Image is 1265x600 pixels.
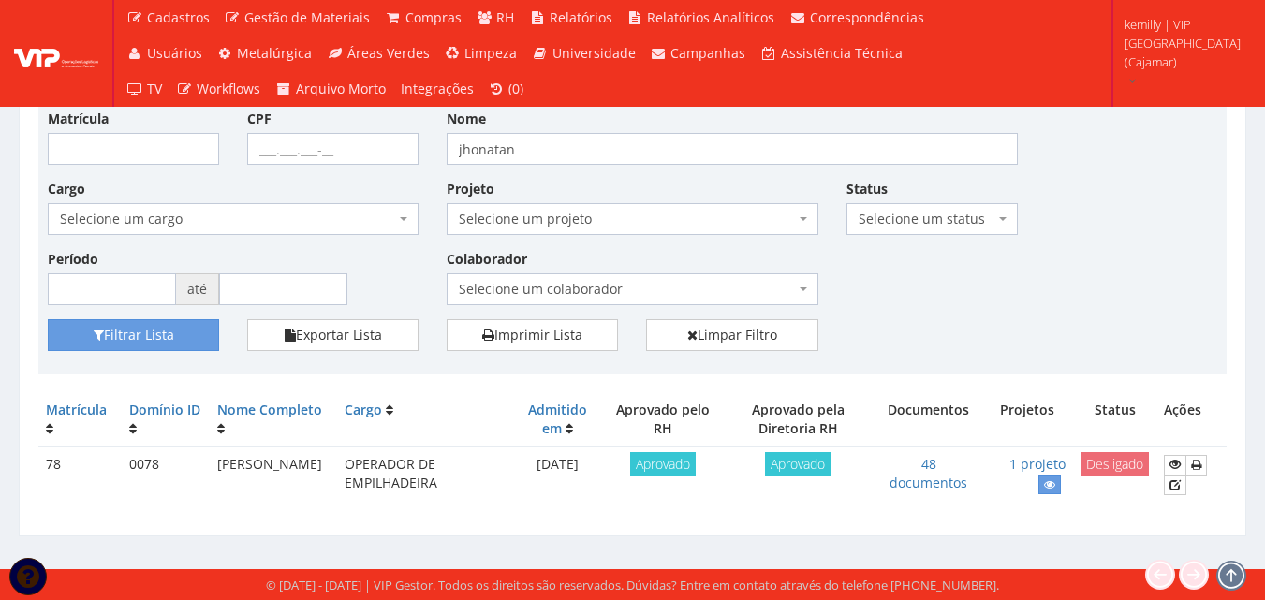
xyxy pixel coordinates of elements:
span: Aprovado [765,452,831,476]
div: © [DATE] - [DATE] | VIP Gestor. Todos os direitos são reservados. Dúvidas? Entre em contato atrav... [266,577,999,594]
td: [DATE] [508,446,606,503]
a: 1 projeto [1009,455,1066,473]
label: Período [48,250,98,269]
a: Limpar Filtro [646,319,817,351]
span: Selecione um cargo [60,210,395,228]
label: Cargo [48,180,85,198]
span: Gestão de Materiais [244,8,370,26]
a: Imprimir Lista [447,319,618,351]
a: 48 documentos [890,455,967,491]
label: Projeto [447,180,494,198]
button: Exportar Lista [247,319,419,351]
label: Status [846,180,888,198]
label: Matrícula [48,110,109,128]
label: Colaborador [447,250,527,269]
span: Arquivo Morto [296,80,386,97]
a: Integrações [393,71,481,107]
span: Desligado [1081,452,1149,476]
span: Universidade [552,44,636,62]
span: Aprovado [630,452,696,476]
span: (0) [508,80,523,97]
a: Limpeza [437,36,525,71]
th: Aprovado pelo RH [606,393,720,446]
span: Integrações [401,80,474,97]
label: Nome [447,110,486,128]
a: Usuários [119,36,210,71]
span: Relatórios [550,8,612,26]
a: TV [119,71,169,107]
td: OPERADOR DE EMPILHADEIRA [337,446,508,503]
td: [PERSON_NAME] [210,446,337,503]
span: Metalúrgica [237,44,312,62]
input: ___.___.___-__ [247,133,419,165]
span: Selecione um status [859,210,994,228]
a: Workflows [169,71,269,107]
span: até [176,273,219,305]
span: Selecione um colaborador [459,280,794,299]
span: Cadastros [147,8,210,26]
span: kemilly | VIP [GEOGRAPHIC_DATA] (Cajamar) [1125,15,1241,71]
a: Admitido em [528,401,587,437]
span: Relatórios Analíticos [647,8,774,26]
span: Limpeza [464,44,517,62]
span: Usuários [147,44,202,62]
a: Campanhas [643,36,754,71]
span: RH [496,8,514,26]
th: Projetos [982,393,1074,446]
label: CPF [247,110,272,128]
span: Selecione um projeto [447,203,817,235]
a: Cargo [345,401,382,418]
span: Campanhas [670,44,745,62]
th: Documentos [875,393,982,446]
th: Status [1073,393,1156,446]
a: Áreas Verdes [319,36,437,71]
th: Ações [1156,393,1227,446]
span: Correspondências [810,8,924,26]
button: Filtrar Lista [48,319,219,351]
img: logo [14,39,98,67]
td: 78 [38,446,122,503]
span: Workflows [197,80,260,97]
a: Metalúrgica [210,36,320,71]
td: 0078 [122,446,210,503]
span: Selecione um colaborador [447,273,817,305]
span: Compras [405,8,462,26]
a: Universidade [524,36,643,71]
span: Selecione um projeto [459,210,794,228]
span: Selecione um status [846,203,1018,235]
span: TV [147,80,162,97]
a: Nome Completo [217,401,322,418]
a: Domínio ID [129,401,200,418]
span: Selecione um cargo [48,203,419,235]
a: Arquivo Morto [268,71,393,107]
a: Matrícula [46,401,107,418]
span: Assistência Técnica [781,44,903,62]
th: Aprovado pela Diretoria RH [720,393,875,446]
a: (0) [481,71,532,107]
a: Assistência Técnica [753,36,910,71]
span: Áreas Verdes [347,44,430,62]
